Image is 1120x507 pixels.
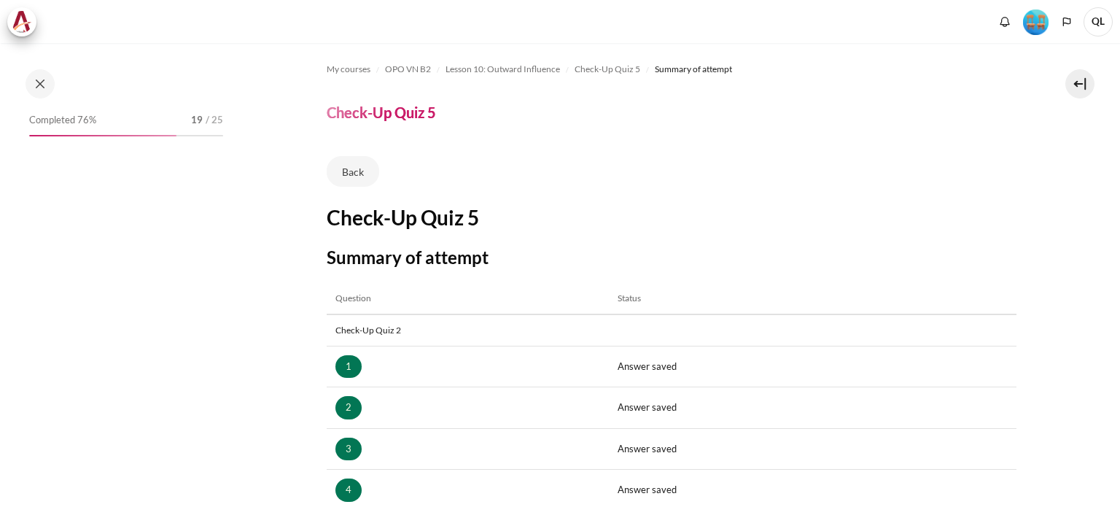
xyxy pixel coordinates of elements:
span: / 25 [206,113,223,128]
th: Question [327,283,610,314]
span: Check-Up Quiz 5 [575,63,640,76]
span: OPO VN B2 [385,63,431,76]
div: 76% [29,135,176,136]
button: Languages [1056,11,1078,33]
span: Completed 76% [29,113,96,128]
td: Answer saved [609,346,1016,387]
a: OPO VN B2 [385,61,431,78]
span: My courses [327,63,370,76]
a: Level #4 [1017,8,1054,35]
a: User menu [1084,7,1113,36]
span: Lesson 10: Outward Influence [446,63,560,76]
nav: Navigation bar [327,58,1016,81]
th: Status [609,283,1016,314]
a: Lesson 10: Outward Influence [446,61,560,78]
div: Show notification window with no new notifications [994,11,1016,33]
h3: Summary of attempt [327,246,1016,268]
a: Architeck Architeck [7,7,44,36]
h4: Check-Up Quiz 5 [327,103,436,122]
a: 4 [335,479,362,502]
a: Check-Up Quiz 5 [575,61,640,78]
span: 19 [191,113,203,128]
h2: Check-Up Quiz 5 [327,204,1016,231]
a: 1 [335,355,362,379]
span: Summary of attempt [655,63,732,76]
td: Answer saved [609,428,1016,470]
a: My courses [327,61,370,78]
th: Check-Up Quiz 2 [327,314,1016,347]
td: Answer saved [609,387,1016,429]
div: Level #4 [1023,8,1049,35]
img: Level #4 [1023,9,1049,35]
a: 3 [335,438,362,461]
img: Architeck [12,11,32,33]
a: 2 [335,396,362,419]
a: Back [327,156,379,187]
span: QL [1084,7,1113,36]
